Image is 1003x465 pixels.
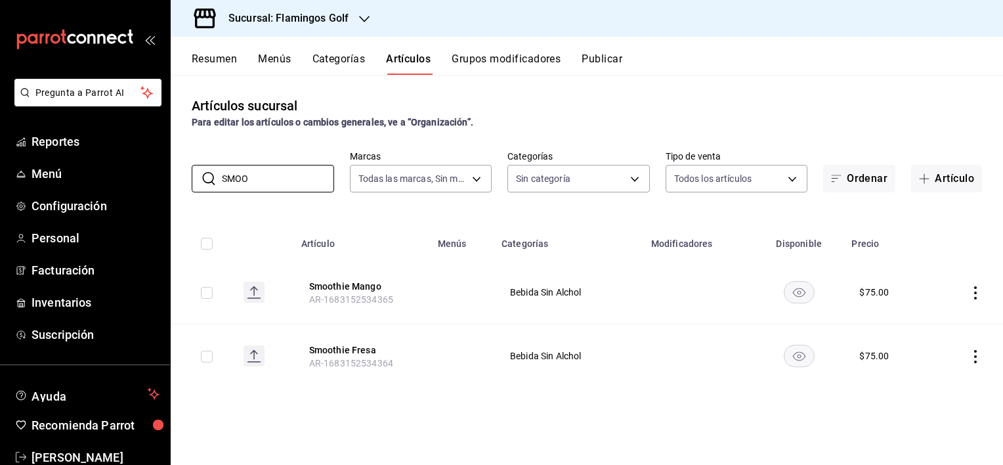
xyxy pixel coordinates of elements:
[9,95,161,109] a: Pregunta a Parrot AI
[192,117,473,127] strong: Para editar los artículos o cambios generales, ve a “Organización”.
[309,280,414,293] button: edit-product-location
[14,79,161,106] button: Pregunta a Parrot AI
[32,294,160,311] span: Inventarios
[32,229,160,247] span: Personal
[309,343,414,357] button: edit-product-location
[293,219,430,261] th: Artículo
[784,281,815,303] button: availability-product
[32,416,160,434] span: Recomienda Parrot
[32,386,142,402] span: Ayuda
[859,286,889,299] div: $ 75.00
[784,345,815,367] button: availability-product
[823,165,895,192] button: Ordenar
[32,326,160,343] span: Suscripción
[386,53,431,75] button: Artículos
[32,165,160,183] span: Menú
[674,172,752,185] span: Todos los artículos
[309,358,393,368] span: AR-1683152534364
[859,349,889,363] div: $ 75.00
[218,11,349,26] h3: Sucursal: Flamingos Golf
[222,166,334,192] input: Buscar artículo
[643,219,754,261] th: Modificadores
[969,350,982,363] button: actions
[510,288,627,297] span: Bebida Sin Alchol
[32,133,160,150] span: Reportes
[350,152,492,161] label: Marcas
[32,197,160,215] span: Configuración
[35,86,141,100] span: Pregunta a Parrot AI
[258,53,291,75] button: Menús
[666,152,808,161] label: Tipo de venta
[144,34,155,45] button: open_drawer_menu
[843,219,931,261] th: Precio
[507,152,650,161] label: Categorías
[192,53,1003,75] div: navigation tabs
[969,286,982,299] button: actions
[430,219,494,261] th: Menús
[358,172,468,185] span: Todas las marcas, Sin marca
[754,219,843,261] th: Disponible
[911,165,982,192] button: Artículo
[312,53,366,75] button: Categorías
[32,261,160,279] span: Facturación
[516,172,570,185] span: Sin categoría
[192,96,297,116] div: Artículos sucursal
[452,53,561,75] button: Grupos modificadores
[582,53,622,75] button: Publicar
[510,351,627,361] span: Bebida Sin Alchol
[309,294,393,305] span: AR-1683152534365
[494,219,643,261] th: Categorías
[192,53,237,75] button: Resumen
